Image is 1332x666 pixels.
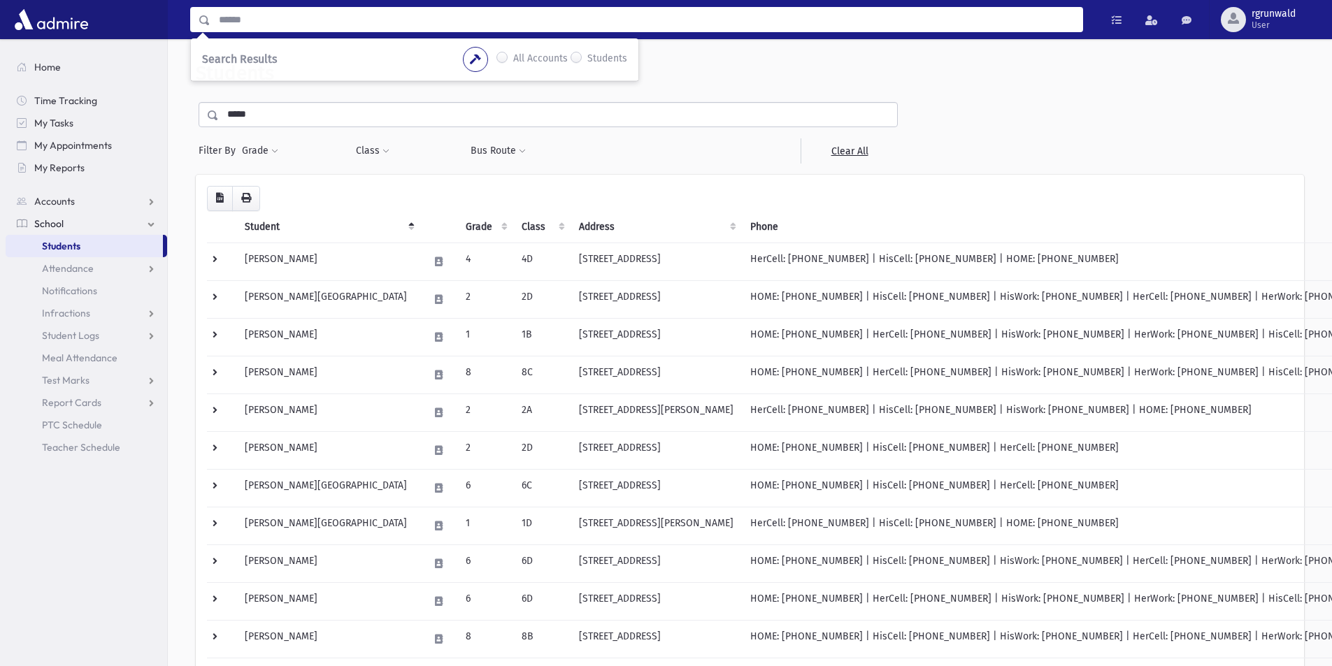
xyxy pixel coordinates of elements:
span: Report Cards [42,396,101,409]
td: 8B [513,620,571,658]
td: 6D [513,582,571,620]
img: AdmirePro [11,6,92,34]
td: [STREET_ADDRESS] [571,620,742,658]
span: Filter By [199,143,241,158]
td: 2D [513,431,571,469]
td: [PERSON_NAME][GEOGRAPHIC_DATA] [236,469,420,507]
a: Home [6,56,167,78]
td: 6C [513,469,571,507]
span: My Tasks [34,117,73,129]
td: 1B [513,318,571,356]
span: rgrunwald [1252,8,1296,20]
td: [PERSON_NAME][GEOGRAPHIC_DATA] [236,280,420,318]
span: Meal Attendance [42,352,117,364]
td: [STREET_ADDRESS] [571,318,742,356]
button: Bus Route [470,138,527,164]
a: Meal Attendance [6,347,167,369]
td: [PERSON_NAME] [236,393,420,431]
td: 8C [513,356,571,393]
td: [STREET_ADDRESS] [571,242,742,280]
a: Test Marks [6,369,167,391]
span: School [34,217,64,230]
td: [STREET_ADDRESS] [571,469,742,507]
span: Teacher Schedule [42,441,120,454]
td: 4 [457,242,513,280]
td: 2D [513,280,571,318]
td: 6D [513,544,571,582]
span: Students [42,240,80,252]
a: PTC Schedule [6,414,167,436]
a: Attendance [6,257,167,280]
td: [PERSON_NAME] [236,620,420,658]
button: Print [232,186,260,211]
td: [PERSON_NAME] [236,544,420,582]
span: Accounts [34,195,75,208]
span: Student Logs [42,329,99,342]
th: Student: activate to sort column descending [236,211,420,243]
td: 2 [457,280,513,318]
span: PTC Schedule [42,419,102,431]
td: 1D [513,507,571,544]
a: My Tasks [6,112,167,134]
a: Students [6,235,163,257]
td: 2 [457,431,513,469]
span: Notifications [42,284,97,297]
a: School [6,212,167,235]
td: [PERSON_NAME] [236,582,420,620]
a: Report Cards [6,391,167,414]
td: 8 [457,356,513,393]
td: [STREET_ADDRESS] [571,582,742,620]
span: User [1252,20,1296,31]
td: 6 [457,544,513,582]
span: Infractions [42,307,90,319]
a: Student Logs [6,324,167,347]
span: Test Marks [42,374,89,386]
th: Address: activate to sort column ascending [571,211,742,243]
button: CSV [207,186,233,211]
td: 4D [513,242,571,280]
span: Attendance [42,262,94,275]
td: [STREET_ADDRESS][PERSON_NAME] [571,507,742,544]
td: 2 [457,393,513,431]
td: 8 [457,620,513,658]
th: Class: activate to sort column ascending [513,211,571,243]
a: Accounts [6,190,167,212]
td: 6 [457,582,513,620]
td: 1 [457,318,513,356]
a: My Appointments [6,134,167,157]
td: [STREET_ADDRESS] [571,280,742,318]
td: [PERSON_NAME] [236,242,420,280]
td: [PERSON_NAME] [236,356,420,393]
td: [PERSON_NAME] [236,318,420,356]
span: My Appointments [34,139,112,152]
a: My Reports [6,157,167,179]
label: All Accounts [513,51,568,68]
span: My Reports [34,161,85,174]
td: [PERSON_NAME] [236,431,420,469]
input: Search [210,7,1082,32]
span: Search Results [202,52,277,66]
a: Notifications [6,280,167,302]
td: 6 [457,469,513,507]
td: [PERSON_NAME][GEOGRAPHIC_DATA] [236,507,420,544]
a: Time Tracking [6,89,167,112]
label: Students [587,51,627,68]
th: Grade: activate to sort column ascending [457,211,513,243]
td: [STREET_ADDRESS] [571,544,742,582]
td: [STREET_ADDRESS] [571,431,742,469]
td: [STREET_ADDRESS] [571,356,742,393]
span: Home [34,61,61,73]
td: 1 [457,507,513,544]
button: Grade [241,138,279,164]
span: Time Tracking [34,94,97,107]
td: [STREET_ADDRESS][PERSON_NAME] [571,393,742,431]
td: 2A [513,393,571,431]
a: Teacher Schedule [6,436,167,458]
a: Clear All [801,138,898,164]
a: Infractions [6,302,167,324]
button: Class [355,138,390,164]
